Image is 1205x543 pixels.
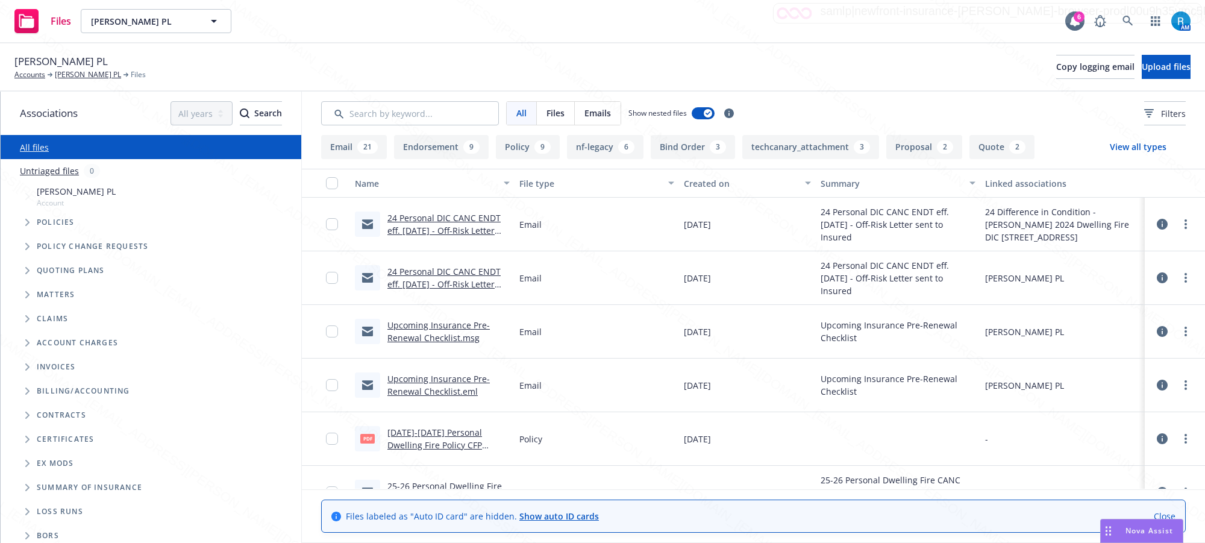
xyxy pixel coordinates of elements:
[326,325,338,337] input: Toggle Row Selected
[131,69,146,80] span: Files
[684,218,711,231] span: [DATE]
[387,427,482,463] a: [DATE]-[DATE] Personal Dwelling Fire Policy CFP 0100400721 01.pdf
[37,198,116,208] span: Account
[387,319,490,344] a: Upcoming Insurance Pre-Renewal Checklist.msg
[1144,107,1186,120] span: Filters
[1074,11,1084,22] div: 6
[360,434,375,443] span: pdf
[1178,432,1193,446] a: more
[985,272,1064,284] div: [PERSON_NAME] PL
[742,135,879,159] button: techcanary_attachment
[346,510,599,523] span: Files labeled as "Auto ID card" are hidden.
[821,177,962,190] div: Summary
[886,135,962,159] button: Proposal
[684,433,711,445] span: [DATE]
[326,272,338,284] input: Toggle Row Selected
[463,140,480,154] div: 9
[1142,55,1191,79] button: Upload files
[519,177,661,190] div: File type
[81,9,231,33] button: [PERSON_NAME] PL
[969,135,1034,159] button: Quote
[684,486,711,499] span: [DATE]
[496,135,560,159] button: Policy
[1144,101,1186,125] button: Filters
[20,105,78,121] span: Associations
[37,484,142,491] span: Summary of insurance
[684,325,711,338] span: [DATE]
[519,272,542,284] span: Email
[985,379,1064,392] div: [PERSON_NAME] PL
[1056,55,1135,79] button: Copy logging email
[326,218,338,230] input: Toggle Row Selected
[91,15,195,28] span: [PERSON_NAME] PL
[1144,9,1168,33] a: Switch app
[37,267,105,274] span: Quoting plans
[519,218,542,231] span: Email
[37,219,75,226] span: Policies
[1091,135,1186,159] button: View all types
[519,486,542,499] span: Email
[387,480,502,530] a: 25-26 Personal Dwelling Fire CANC ENDT eff. [DATE] - Off Risk Letter sent to Insured.msg
[821,259,975,297] span: 24 Personal DIC CANC ENDT eff. [DATE] - Off-Risk Letter sent to Insured
[51,16,71,26] span: Files
[37,243,148,250] span: Policy change requests
[679,169,816,198] button: Created on
[684,379,711,392] span: [DATE]
[10,4,76,38] a: Files
[980,169,1145,198] button: Linked associations
[37,436,94,443] span: Certificates
[985,177,1140,190] div: Linked associations
[684,177,798,190] div: Created on
[985,325,1064,338] div: [PERSON_NAME] PL
[326,486,338,498] input: Toggle Row Selected
[519,433,542,445] span: Policy
[816,169,980,198] button: Summary
[14,69,45,80] a: Accounts
[584,107,611,119] span: Emails
[350,169,515,198] button: Name
[326,177,338,189] input: Select all
[37,412,86,419] span: Contracts
[240,108,249,118] svg: Search
[387,212,501,249] a: 24 Personal DIC CANC ENDT eff. [DATE] - Off-Risk Letter sent to Insured .eml
[37,185,116,198] span: [PERSON_NAME] PL
[326,433,338,445] input: Toggle Row Selected
[1178,324,1193,339] a: more
[937,140,953,154] div: 2
[1116,9,1140,33] a: Search
[240,101,282,125] button: SearchSearch
[985,206,1140,243] div: 24 Difference in Condition - [PERSON_NAME] 2024 Dwelling Fire DIC [STREET_ADDRESS]
[1100,519,1183,543] button: Nova Assist
[651,135,735,159] button: Bind Order
[20,165,79,177] a: Untriaged files
[37,388,130,395] span: Billing/Accounting
[1154,510,1175,523] a: Close
[37,508,83,515] span: Loss Runs
[710,140,726,154] div: 3
[321,101,499,125] input: Search by keyword...
[20,142,49,153] a: All files
[37,532,59,539] span: BORs
[1125,526,1173,536] span: Nova Assist
[519,325,542,338] span: Email
[387,266,501,303] a: 24 Personal DIC CANC ENDT eff. [DATE] - Off-Risk Letter sent to Insured .eml
[1178,378,1193,392] a: more
[326,379,338,391] input: Toggle Row Selected
[14,54,108,69] span: [PERSON_NAME] PL
[519,379,542,392] span: Email
[515,169,679,198] button: File type
[55,69,121,80] a: [PERSON_NAME] PL
[821,372,975,398] span: Upcoming Insurance Pre-Renewal Checklist
[1171,11,1191,31] img: photo
[84,164,100,178] div: 0
[684,272,711,284] span: [DATE]
[516,107,527,119] span: All
[1,183,301,379] div: Tree Example
[985,486,1064,499] div: [PERSON_NAME] PL
[37,291,75,298] span: Matters
[1101,519,1116,542] div: Drag to move
[1178,217,1193,231] a: more
[628,108,687,118] span: Show nested files
[387,373,490,397] a: Upcoming Insurance Pre-Renewal Checklist.eml
[1142,61,1191,72] span: Upload files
